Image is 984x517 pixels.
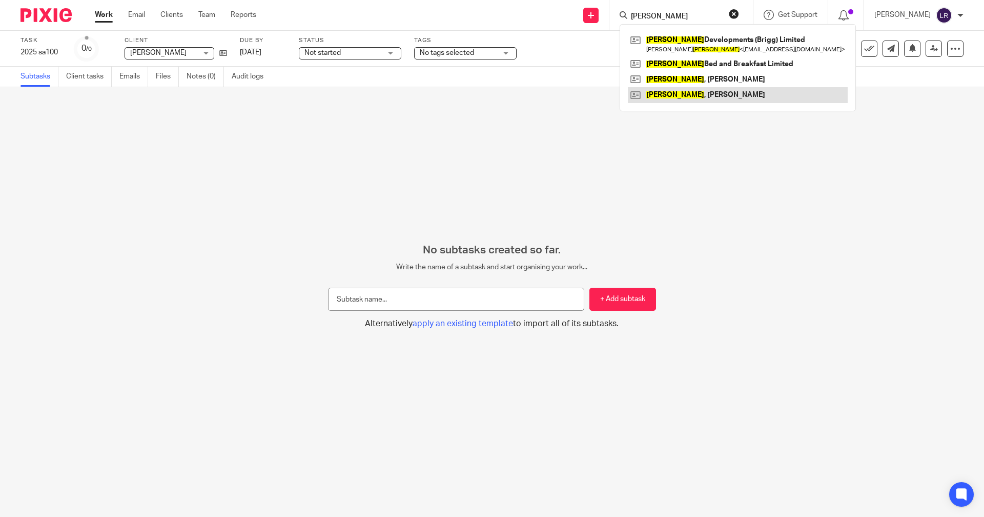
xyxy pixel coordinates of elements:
img: svg%3E [936,7,952,24]
a: Reports [231,10,256,20]
div: 2025 sa100 [20,47,61,57]
span: Not started [304,49,341,56]
a: Subtasks [20,67,58,87]
span: No tags selected [420,49,474,56]
a: Files [156,67,179,87]
input: Subtask name... [328,288,584,311]
button: + Add subtask [589,288,656,311]
button: Clear [729,9,739,19]
label: Client [125,36,227,45]
label: Task [20,36,61,45]
label: Tags [414,36,517,45]
p: [PERSON_NAME] [874,10,931,20]
img: Pixie [20,8,72,22]
a: Notes (0) [187,67,224,87]
span: apply an existing template [413,320,513,328]
span: Get Support [778,11,817,18]
a: Email [128,10,145,20]
span: [DATE] [240,49,261,56]
a: Team [198,10,215,20]
a: Emails [119,67,148,87]
a: Clients [160,10,183,20]
a: Client tasks [66,67,112,87]
label: Due by [240,36,286,45]
h2: No subtasks created so far. [328,244,656,257]
label: Status [299,36,401,45]
div: 0 [81,43,92,54]
a: Audit logs [232,67,271,87]
a: Work [95,10,113,20]
p: Write the name of a subtask and start organising your work... [328,262,656,272]
button: Alternativelyapply an existing templateto import all of its subtasks. [328,319,656,329]
span: [PERSON_NAME] [130,49,187,56]
input: Search [630,12,722,22]
small: /0 [86,46,92,52]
